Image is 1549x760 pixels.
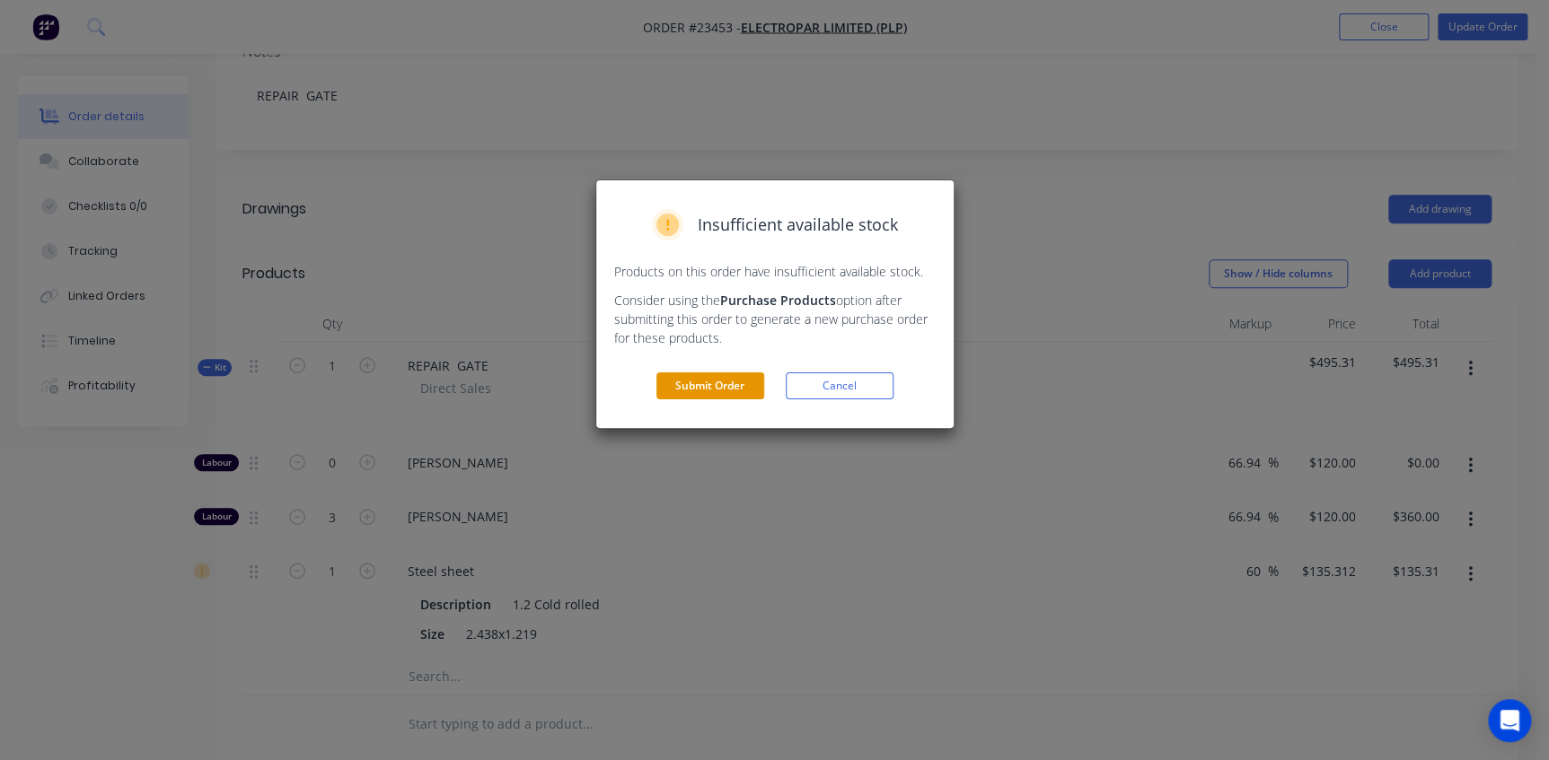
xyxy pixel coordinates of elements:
button: Submit Order [656,372,764,399]
span: Insufficient available stock [698,213,898,237]
button: Cancel [786,372,893,399]
p: Consider using the option after submitting this order to generate a new purchase order for these ... [614,291,936,347]
p: Products on this order have insufficient available stock. [614,262,936,281]
div: Open Intercom Messenger [1488,699,1531,742]
strong: Purchase Products [720,292,836,309]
